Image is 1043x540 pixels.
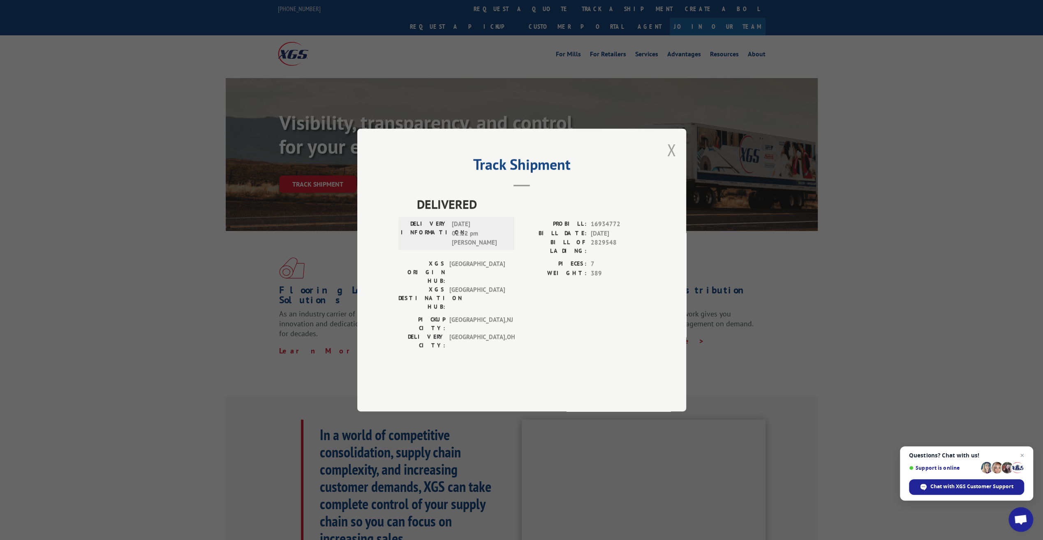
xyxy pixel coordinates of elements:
div: Open chat [1008,507,1033,532]
label: BILL DATE: [522,229,587,238]
label: WEIGHT: [522,269,587,278]
label: PROBILL: [522,219,587,229]
span: 389 [591,269,645,278]
span: DELIVERED [417,195,645,213]
span: 2829548 [591,238,645,255]
label: DELIVERY CITY: [398,332,445,350]
label: BILL OF LADING: [522,238,587,255]
span: [DATE] [591,229,645,238]
span: Chat with XGS Customer Support [930,483,1013,490]
span: [GEOGRAPHIC_DATA] , OH [449,332,504,350]
span: 7 [591,259,645,269]
span: [GEOGRAPHIC_DATA] [449,259,504,285]
label: PICKUP CITY: [398,315,445,332]
span: [GEOGRAPHIC_DATA] , NJ [449,315,504,332]
span: Close chat [1017,450,1027,460]
label: XGS DESTINATION HUB: [398,285,445,311]
label: PIECES: [522,259,587,269]
span: Questions? Chat with us! [909,452,1024,459]
label: XGS ORIGIN HUB: [398,259,445,285]
h2: Track Shipment [398,159,645,174]
span: [DATE] 02:22 pm [PERSON_NAME] [451,219,507,247]
span: 16934772 [591,219,645,229]
label: DELIVERY INFORMATION: [401,219,447,247]
button: Close modal [667,139,676,161]
span: Support is online [909,465,978,471]
div: Chat with XGS Customer Support [909,479,1024,495]
span: [GEOGRAPHIC_DATA] [449,285,504,311]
